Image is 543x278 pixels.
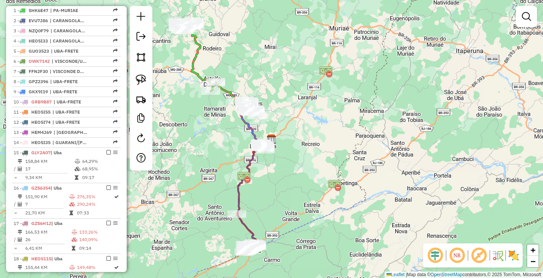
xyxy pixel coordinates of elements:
td: 9,34 KM [25,174,74,181]
em: Rota exportada [113,38,118,43]
span: 16 - [14,185,62,191]
td: 140,09% [79,236,118,243]
td: 149,48% [77,264,114,271]
i: % de utilização do peso [69,265,75,270]
span: 8 - [14,79,48,84]
em: Opções [113,150,118,155]
i: % de utilização do peso [75,159,80,164]
span: VISCONDE/UBA-FRETE [52,58,86,65]
span: UBA-FRETE [52,119,87,126]
td: 133,26% [79,228,118,236]
em: Rota exportada [113,69,118,73]
a: Reroteirizar Sessão [133,131,149,147]
span: TOCANTINS/ASTOLFO DUTRA-FRETE [54,129,88,136]
td: 7 [25,201,69,208]
span: HEO5I35 [31,140,51,145]
span: Ocultar deslocamento [426,246,444,264]
td: 158,84 KM [25,158,74,165]
em: Finalizar rota [106,150,111,155]
span: SHK6E47 [29,8,48,13]
span: 7 - [14,68,48,74]
em: Rota exportada [113,8,118,12]
td: 09:14 [79,245,118,252]
span: FFN2F30 [29,68,48,74]
span: 13 - [14,129,52,135]
td: 155,44 KM [25,264,69,271]
i: Rota otimizada [114,265,119,270]
span: EVU7J86 [29,18,48,23]
i: % de utilização da cubagem [69,202,75,207]
em: Finalizar rota [106,256,111,261]
em: Rota exportada [113,109,118,114]
span: 9 - [14,89,48,94]
span: GLY2A07 [31,150,51,155]
span: GZS6H12 [31,220,51,226]
em: Rota exportada [113,120,118,124]
em: Rota exportada [113,59,118,63]
td: / [14,165,17,173]
em: Rota exportada [113,28,118,33]
td: 64,29% [82,158,118,165]
span: 3 - [14,28,49,33]
span: GUO3523 [29,48,49,54]
td: / [14,201,17,208]
i: Rota otimizada [114,194,119,199]
a: Criar rota [133,91,149,108]
em: Finalizar rota [106,221,111,225]
em: Finalizar rota [106,185,111,190]
span: HEO5I55 [31,109,51,115]
i: Tempo total em rota [75,175,78,180]
span: | [406,272,407,277]
span: | Uba [51,256,63,261]
td: 21,70 KM [25,209,69,217]
i: Tempo total em rota [72,246,75,251]
span: GRB9B87 [31,99,52,105]
em: Rota exportada [113,130,118,134]
span: VISCONDE DO RIO BRANCO-FRETE [50,68,84,75]
td: 68,95% [82,165,118,173]
a: Zoom in [527,245,538,256]
span: 11 - [14,109,51,115]
td: 6,41 KM [25,245,71,252]
td: = [14,209,17,217]
img: DAMATA [267,134,276,144]
span: + [531,245,535,255]
a: Zoom out [527,256,538,267]
em: Rota exportada [113,18,118,23]
a: OpenStreetMap [431,272,463,277]
span: Exibir rótulo [470,246,488,264]
span: GUARANI/ASTOLFO DUTRA-FRETE [52,139,87,146]
span: HEM4J69 [31,129,52,135]
img: Criar rota [136,94,146,105]
span: 18 - [14,256,63,261]
span: | Uba [51,185,62,191]
td: 166,53 KM [25,228,71,236]
a: Exibir filtros [519,9,534,24]
img: Praça de Leopoldina - MG [237,171,251,184]
span: HEO5115 [31,256,51,261]
img: Selecionar atividades - polígono [136,52,146,62]
span: CARANGOLA-FRETE [51,27,85,34]
span: CARANGOLA/EUGENOPOLIS-FRETE [50,38,84,44]
span: 10 - [14,99,52,105]
span: − [531,257,535,266]
span: UBA-FRETE [50,78,85,85]
a: Criar modelo [133,111,149,128]
span: 4 - [14,38,48,44]
td: = [14,174,17,181]
i: Distância Total [18,230,22,234]
i: % de utilização do peso [69,194,75,199]
span: | Uba [51,150,62,155]
span: GPZ2396 [29,79,48,84]
span: UBA-FRETE [52,109,87,115]
span: | Uba [51,220,63,226]
td: 07:33 [77,209,114,217]
div: Map data © contributors,© 2025 TomTom, Microsoft [385,272,543,278]
a: Nova sessão e pesquisa [133,9,149,26]
span: 15 - [14,150,62,155]
i: Tempo total em rota [69,211,73,215]
i: % de utilização da cubagem [72,237,77,242]
em: Rota exportada [113,99,118,104]
i: Total de Atividades [18,237,22,242]
em: Opções [113,256,118,261]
